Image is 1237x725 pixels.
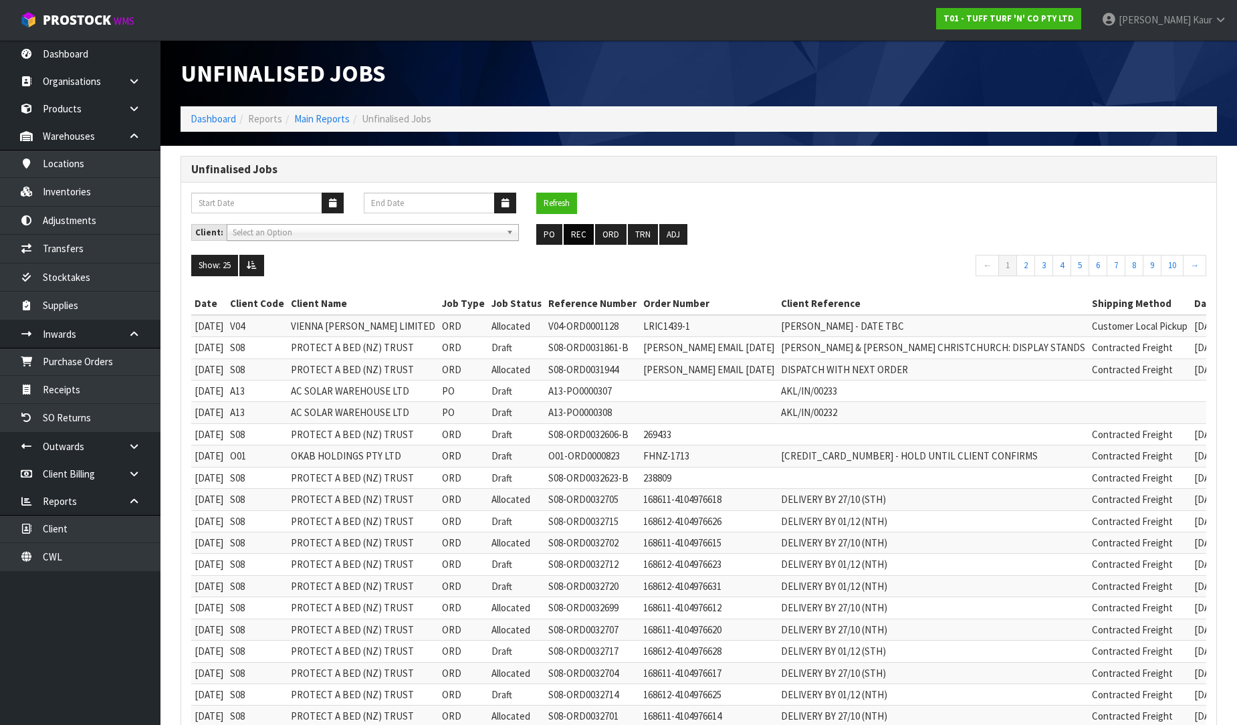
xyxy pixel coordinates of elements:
a: 8 [1125,255,1143,276]
span: Draft [491,406,512,419]
td: PROTECT A BED (NZ) TRUST [288,358,439,380]
td: DELIVERY BY 01/12 (NTH) [778,684,1089,705]
td: 168612-4104976628 [640,641,778,662]
td: PROTECT A BED (NZ) TRUST [288,510,439,532]
a: 7 [1107,255,1125,276]
td: [DATE] [191,402,227,423]
td: 168612-4104976626 [640,510,778,532]
button: ADJ [659,224,687,245]
a: → [1183,255,1206,276]
td: Contracted Freight [1089,467,1191,488]
span: Unfinalised Jobs [181,58,386,88]
td: PROTECT A BED (NZ) TRUST [288,597,439,619]
th: Date [191,293,227,314]
th: Client Name [288,293,439,314]
td: ORD [439,554,488,575]
td: PROTECT A BED (NZ) TRUST [288,575,439,597]
span: Draft [491,688,512,701]
td: DELIVERY BY 27/10 (NTH) [778,532,1089,554]
td: Customer Local Pickup [1089,315,1191,337]
h3: Unfinalised Jobs [191,163,1206,176]
td: Contracted Freight [1089,575,1191,597]
button: Refresh [536,193,577,214]
th: Client Reference [778,293,1089,314]
td: S08 [227,597,288,619]
span: Draft [491,428,512,441]
td: Contracted Freight [1089,510,1191,532]
span: Draft [491,449,512,462]
td: Contracted Freight [1089,597,1191,619]
td: ORD [439,641,488,662]
span: Allocated [491,601,530,614]
td: ORD [439,315,488,337]
td: Contracted Freight [1089,423,1191,445]
td: [PERSON_NAME] EMAIL [DATE] [640,337,778,358]
td: Contracted Freight [1089,662,1191,684]
td: PROTECT A BED (NZ) TRUST [288,662,439,684]
a: 3 [1034,255,1053,276]
td: PROTECT A BED (NZ) TRUST [288,337,439,358]
td: PROTECT A BED (NZ) TRUST [288,641,439,662]
td: O01-ORD0000823 [545,445,640,467]
td: S08-ORD0032715 [545,510,640,532]
td: OKAB HOLDINGS PTY LTD [288,445,439,467]
td: S08-ORD0032705 [545,489,640,510]
span: Allocated [491,667,530,680]
td: [PERSON_NAME] - DATE TBC [778,315,1089,337]
td: [DATE] [191,597,227,619]
td: DELIVERY BY 01/12 (NTH) [778,575,1089,597]
td: AC SOLAR WAREHOUSE LTD [288,381,439,402]
td: S08-ORD0031944 [545,358,640,380]
td: PO [439,402,488,423]
td: S08 [227,358,288,380]
td: [DATE] [191,315,227,337]
a: T01 - TUFF TURF 'N' CO PTY LTD [936,8,1081,29]
td: 168612-4104976623 [640,554,778,575]
td: PROTECT A BED (NZ) TRUST [288,467,439,488]
button: PO [536,224,562,245]
td: S08-ORD0032623-B [545,467,640,488]
td: VIENNA [PERSON_NAME] LIMITED [288,315,439,337]
th: Order Number [640,293,778,314]
td: S08-ORD0032699 [545,597,640,619]
td: 168611-4104976615 [640,532,778,554]
td: [DATE] [191,445,227,467]
td: [DATE] [191,641,227,662]
td: PROTECT A BED (NZ) TRUST [288,423,439,445]
input: End Date [364,193,495,213]
td: [DATE] [191,619,227,640]
a: Main Reports [294,112,350,125]
td: PROTECT A BED (NZ) TRUST [288,554,439,575]
td: V04 [227,315,288,337]
span: Draft [491,341,512,354]
td: DELIVERY BY 01/12 (NTH) [778,510,1089,532]
td: A13 [227,402,288,423]
td: ORD [439,358,488,380]
span: Draft [491,580,512,593]
td: AKL/IN/00232 [778,402,1089,423]
td: [DATE] [191,337,227,358]
td: S08-ORD0032606-B [545,423,640,445]
td: S08 [227,423,288,445]
td: [DATE] [191,532,227,554]
td: S08 [227,554,288,575]
strong: T01 - TUFF TURF 'N' CO PTY LTD [943,13,1074,24]
td: S08-ORD0031861-B [545,337,640,358]
td: 168612-4104976625 [640,684,778,705]
a: 1 [998,255,1017,276]
td: DELIVERY BY 01/12 (STH) [778,641,1089,662]
td: DELIVERY BY 01/12 (NTH) [778,554,1089,575]
td: [DATE] [191,684,227,705]
button: ORD [595,224,627,245]
td: DELIVERY BY 27/10 (NTH) [778,619,1089,640]
span: Kaur [1193,13,1212,26]
td: S08-ORD0032707 [545,619,640,640]
td: S08-ORD0032714 [545,684,640,705]
td: Contracted Freight [1089,619,1191,640]
td: [DATE] [191,510,227,532]
td: Contracted Freight [1089,489,1191,510]
td: [DATE] [191,554,227,575]
span: Allocated [491,536,530,549]
td: [DATE] [191,489,227,510]
td: S08-ORD0032704 [545,662,640,684]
